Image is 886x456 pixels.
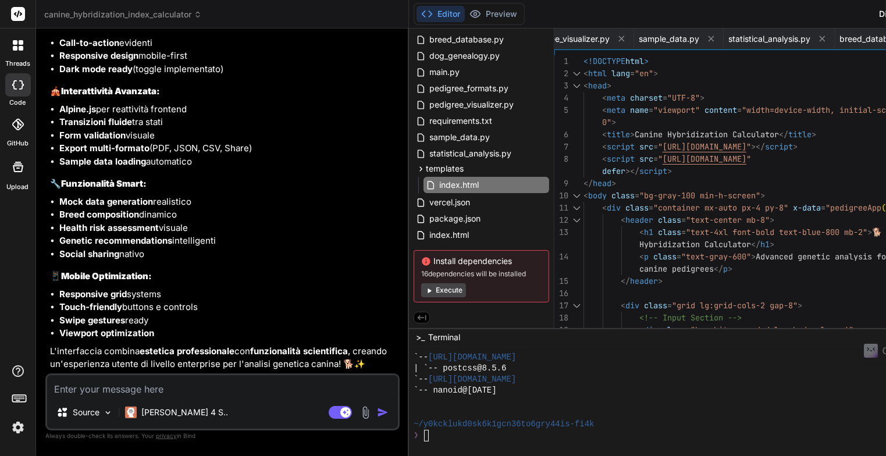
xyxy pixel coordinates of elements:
label: threads [5,59,30,69]
span: "text-center mb-8" [686,215,770,225]
span: body [588,190,607,201]
span: = [649,202,653,213]
span: > [853,325,858,335]
span: html [588,68,607,79]
span: script [639,166,667,176]
span: = [663,92,667,103]
span: pedigree_visualizer.py [525,33,610,45]
li: automatico [59,155,397,169]
li: per reattività frontend [59,103,397,116]
span: meta [607,92,625,103]
strong: Mobile Optimization: [61,270,152,282]
span: "UTF-8" [667,92,700,103]
span: "container mx-auto px-4 py-8" [653,202,788,213]
span: div [625,300,639,311]
span: header [630,276,658,286]
span: charset [630,92,663,103]
strong: estetica professionale [140,345,234,357]
span: h1 [644,227,653,237]
div: 16 [554,287,568,300]
span: = [649,105,653,115]
div: 5 [554,104,568,116]
span: ~/y0kcklukd0sk6k1gcn36to6gry44is-fi4k [414,419,595,430]
span: script [765,141,793,152]
strong: Form validation [59,130,126,141]
div: Click to collapse the range. [570,214,585,226]
span: </ [751,239,760,250]
li: tra stati [59,116,397,129]
div: Click to collapse the range. [570,67,585,80]
li: intelligenti [59,234,397,248]
span: = [681,215,686,225]
span: class [663,325,686,335]
label: Upload [7,182,29,192]
li: evidenti [59,37,397,50]
span: < [583,68,588,79]
span: p [644,251,649,262]
span: div [607,202,621,213]
span: content [704,105,737,115]
span: 16 dependencies will be installed [421,269,542,279]
div: 15 [554,275,568,287]
span: > [793,141,798,152]
span: > [667,166,672,176]
div: 13 [554,226,568,238]
span: class [658,227,681,237]
span: sample_data.py [639,33,699,45]
span: ></ [625,166,639,176]
span: "viewport" [653,105,700,115]
span: pedigree_visualizer.py [428,98,515,112]
span: </ [714,263,723,274]
span: > [770,215,774,225]
span: = [677,251,681,262]
span: "text-gray-600" [681,251,751,262]
strong: Interattività Avanzata: [61,85,160,97]
span: breed_database.py [428,33,505,47]
span: head [593,178,611,188]
span: script [607,141,635,152]
span: = [635,190,639,201]
img: settings [8,418,28,437]
span: class [653,251,677,262]
span: 0" [602,117,611,127]
span: < [583,190,588,201]
span: < [639,251,644,262]
span: "text-4xl font-bold text-blue-800 mb-2" [686,227,867,237]
span: "bg-gray-100 min-h-screen" [639,190,760,201]
div: 11 [554,202,568,214]
strong: funzionalità scientifica [250,345,348,357]
span: defer [602,166,625,176]
span: [URL][DOMAIN_NAME] [663,141,746,152]
span: src [639,154,653,164]
strong: Dark mode ready [59,63,133,74]
button: Execute [421,283,466,297]
p: L'interfaccia combina con , creando un'esperienza utente di livello enterprise per l'analisi gene... [50,345,397,371]
div: Click to collapse the range. [570,80,585,92]
span: < [621,215,625,225]
span: index.html [438,178,480,192]
h3: 🎪 [50,85,397,98]
span: <!-- Input Section --> [639,312,742,323]
span: > [658,276,663,286]
div: Click to collapse the range. [570,190,585,202]
span: = [653,154,658,164]
span: Install dependencies [421,255,542,267]
span: [URL][DOMAIN_NAME] [428,352,516,363]
span: sample_data.py [428,130,491,144]
div: 3 [554,80,568,92]
span: `-- [414,352,428,363]
div: 9 [554,177,568,190]
span: lang [611,68,630,79]
span: > [751,251,756,262]
span: = [681,227,686,237]
div: Click to collapse the range. [570,202,585,214]
img: icon [377,407,389,418]
span: > [760,190,765,201]
span: class [625,202,649,213]
div: 7 [554,141,568,153]
div: 14 [554,251,568,263]
strong: Health risk assessment [59,222,159,233]
li: buttons e controls [59,301,397,314]
span: [URL][DOMAIN_NAME] [663,154,746,164]
span: " [658,154,663,164]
